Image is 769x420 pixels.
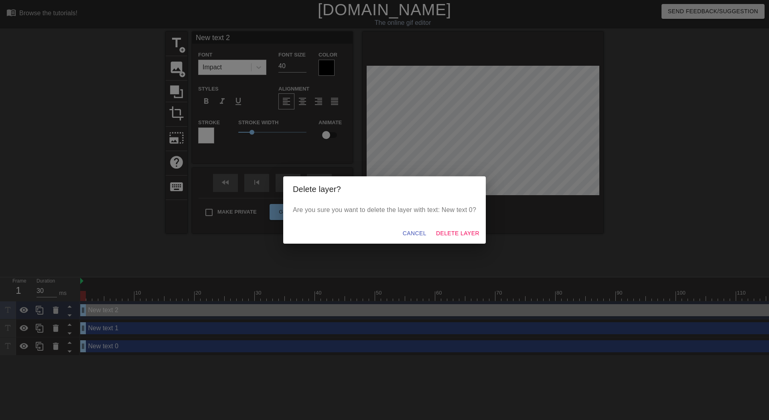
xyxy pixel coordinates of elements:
[293,183,476,196] h2: Delete layer?
[436,228,479,238] span: Delete Layer
[403,228,426,238] span: Cancel
[293,205,476,215] p: Are you sure you want to delete the layer with text: New text 0?
[433,226,483,241] button: Delete Layer
[400,226,430,241] button: Cancel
